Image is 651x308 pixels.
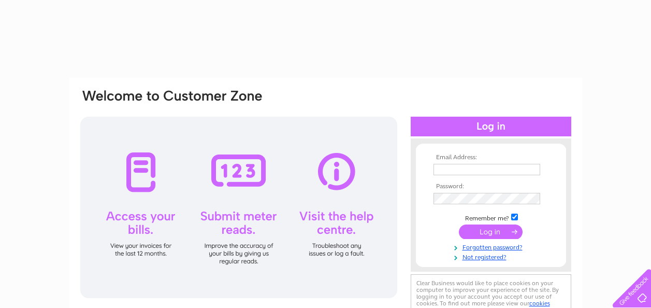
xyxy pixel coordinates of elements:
[433,251,551,261] a: Not registered?
[431,154,551,161] th: Email Address:
[459,225,523,239] input: Submit
[433,242,551,251] a: Forgotten password?
[431,212,551,222] td: Remember me?
[431,183,551,190] th: Password:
